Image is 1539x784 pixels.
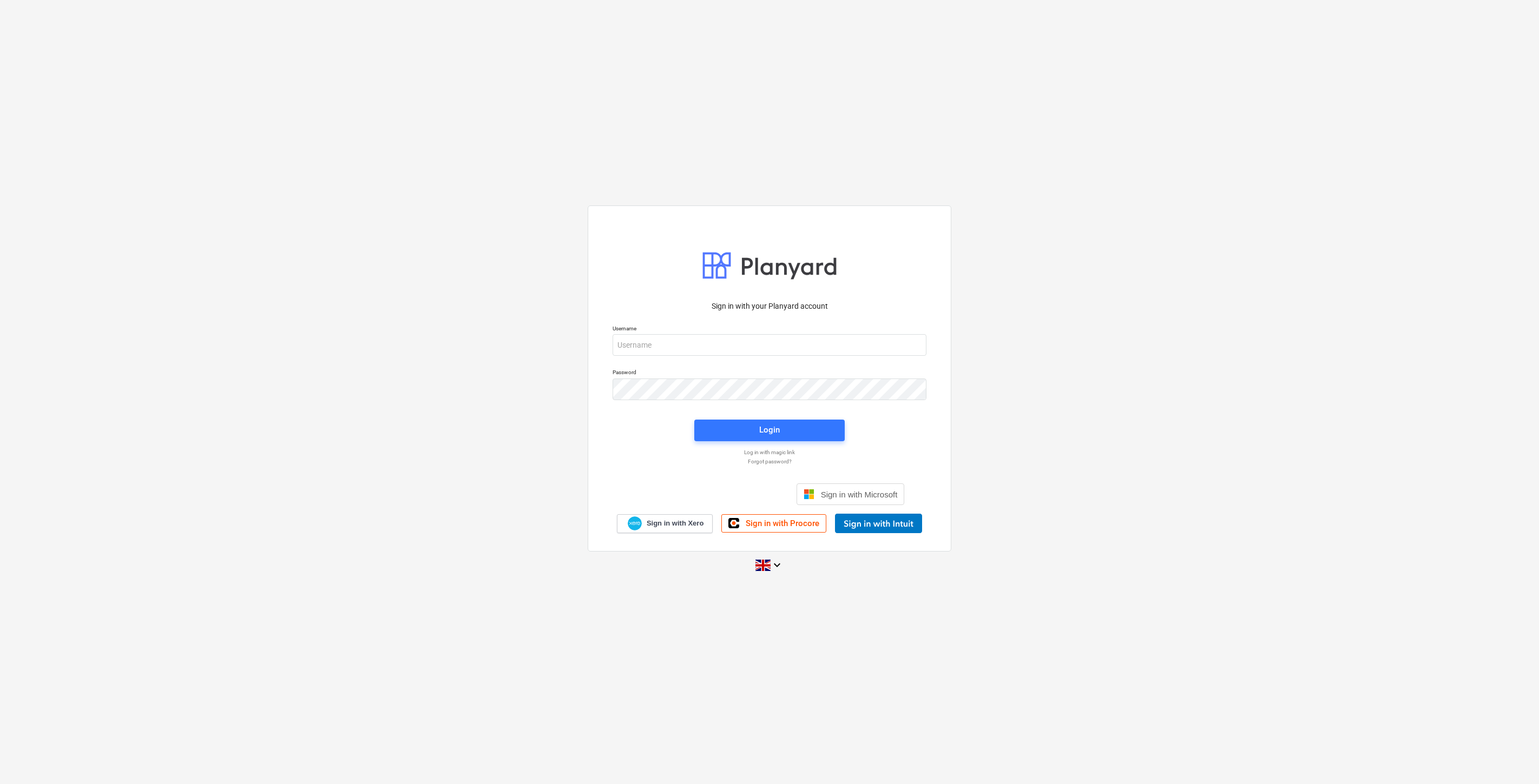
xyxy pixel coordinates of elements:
a: Log in with magic link [607,449,932,456]
a: Sign in with Xero [617,514,713,533]
a: Sign in with Procore [721,514,826,533]
img: Xero logo [628,516,642,531]
p: Username [613,325,926,334]
p: Sign in with your Planyard account [613,301,926,312]
span: Sign in with Microsoft [821,490,898,499]
button: Login [694,420,845,441]
span: Sign in with Procore [746,519,819,528]
a: Forgot password? [607,458,932,465]
input: Username [613,334,926,356]
i: keyboard_arrow_down [771,559,784,572]
iframe: Prisijungimas naudojant „Google“ mygtuką [629,482,793,506]
div: Login [759,423,780,437]
p: Password [613,369,926,378]
img: Microsoft logo [804,489,814,500]
span: Sign in with Xero [647,519,703,528]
